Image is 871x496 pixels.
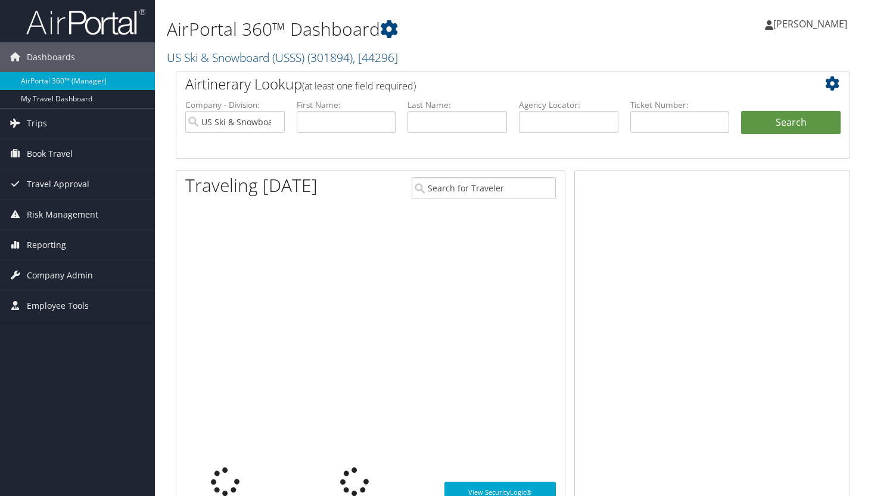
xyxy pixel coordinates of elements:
span: , [ 44296 ] [353,49,398,66]
a: [PERSON_NAME] [765,6,859,42]
h2: Airtinerary Lookup [185,74,785,94]
label: First Name: [297,99,396,111]
input: Search for Traveler [412,177,556,199]
span: Trips [27,108,47,138]
label: Ticket Number: [630,99,730,111]
label: Company - Division: [185,99,285,111]
span: Employee Tools [27,291,89,321]
label: Agency Locator: [519,99,618,111]
label: Last Name: [407,99,507,111]
span: [PERSON_NAME] [773,17,847,30]
span: Travel Approval [27,169,89,199]
span: Book Travel [27,139,73,169]
button: Search [741,111,841,135]
span: Company Admin [27,261,93,290]
span: (at least one field required) [302,79,416,92]
a: US Ski & Snowboard (USSS) [167,49,398,66]
span: Risk Management [27,200,98,230]
h1: Traveling [DATE] [185,173,318,198]
span: Dashboards [27,42,75,72]
h1: AirPortal 360™ Dashboard [167,17,629,42]
span: ( 301894 ) [307,49,353,66]
span: Reporting [27,230,66,260]
img: airportal-logo.png [26,8,145,36]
